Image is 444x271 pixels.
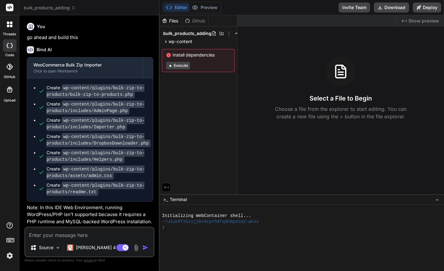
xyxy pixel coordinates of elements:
button: Invite Team [339,2,370,12]
h3: Select a File to Begin [310,94,372,103]
label: threads [3,32,16,37]
p: Note: In this IDE Web Environment, running WordPress/PHP isn’t supported because it requires a PH... [27,204,153,239]
span: wp-content [168,38,192,45]
code: wp-content/plugins/bulk-zip-to-products/readme.txt [46,182,144,196]
button: Deploy [413,2,441,12]
button: Editor [163,3,189,12]
div: Click to open Workbench [33,69,136,74]
span: ❯ [162,225,164,231]
span: − [436,196,439,203]
code: wp-content/plugins/bulk-zip-to-products/assets/admin.css [46,165,144,180]
code: wp-content/plugins/bulk-zip-to-products/bulk-zip-to-products.php [46,84,144,98]
span: Initializing WebContainer shell... [162,213,251,219]
p: Always double-check its answers. Your in Bind [24,257,154,263]
span: >_ [163,196,168,203]
span: ~/u3uk0f35zsjjbn9cprh6fq9h0p4tm2-wnxx [162,219,259,225]
h6: You [37,23,45,30]
div: Create [46,133,151,146]
div: Files [159,18,182,24]
div: Create [46,182,147,195]
button: WooCommerce Bulk Zip ImporterClick to open Workbench [27,57,143,78]
button: Execute [166,62,190,69]
img: Claude 4 Sonnet [67,244,73,251]
img: icon [142,244,149,251]
label: Upload [4,98,16,103]
button: − [434,195,440,204]
div: Create [46,101,147,114]
div: Create [46,150,147,163]
code: wp-content/plugins/bulk-zip-to-products/includes/AdminPage.php [46,101,144,115]
p: Choose a file from the explorer to start editing. You can create a new file using the + button in... [271,105,411,120]
span: Terminal [170,196,187,203]
button: Download [374,2,409,12]
h6: Bind AI [37,47,52,53]
span: bulk_products_adding [24,5,76,11]
div: Create [46,117,147,130]
span: privacy [84,258,95,262]
img: settings [4,250,15,261]
code: wp-content/plugins/bulk-zip-to-products/includes/Helpers.php [46,149,144,163]
div: Create [46,85,147,98]
span: bulk_products_adding [163,30,212,37]
button: Preview [189,3,220,12]
div: Github [183,18,208,24]
p: Source [39,244,53,251]
p: [PERSON_NAME] 4 S.. [76,244,122,251]
p: go ahead and build this [27,34,153,41]
img: Pick Models [55,245,61,250]
img: attachment [133,244,140,251]
div: Create [46,166,147,179]
div: WooCommerce Bulk Zip Importer [33,62,136,68]
label: GitHub [4,74,15,80]
span: Show preview [408,18,439,24]
span: Install dependencies [166,52,231,58]
label: code [5,52,14,58]
code: wp-content/plugins/bulk-zip-to-products/includes/DropboxDownloader.php [46,133,151,147]
code: wp-content/plugins/bulk-zip-to-products/includes/Importer.php [46,117,144,131]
